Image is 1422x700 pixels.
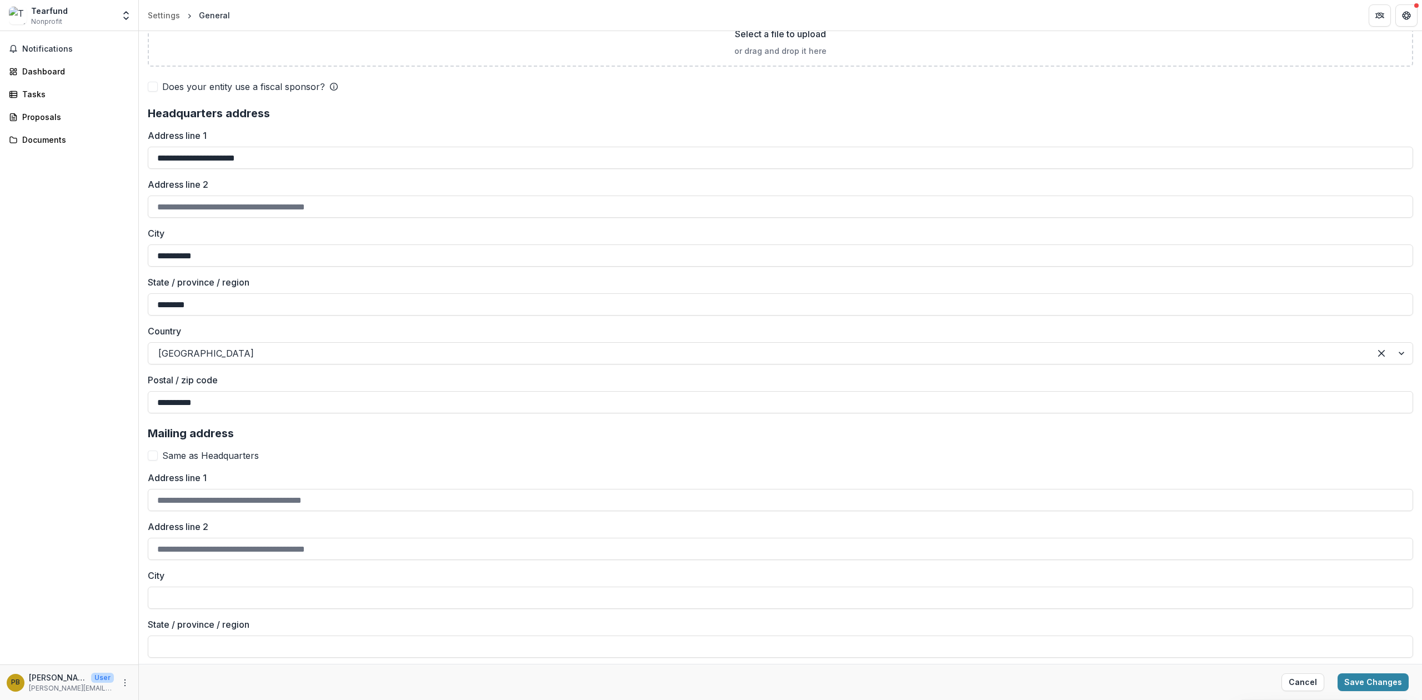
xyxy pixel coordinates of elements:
[199,9,230,21] div: General
[1338,673,1409,691] button: Save Changes
[22,44,129,54] span: Notifications
[148,520,1406,533] label: Address line 2
[9,7,27,24] img: Tearfund
[22,88,125,100] div: Tasks
[31,17,62,27] span: Nonprofit
[162,449,259,462] span: Same as Headquarters
[148,427,1413,440] h2: Mailing address
[143,7,234,23] nav: breadcrumb
[4,62,134,81] a: Dashboard
[118,4,134,27] button: Open entity switcher
[22,134,125,146] div: Documents
[1369,4,1391,27] button: Partners
[148,9,180,21] div: Settings
[148,227,1406,240] label: City
[148,276,1406,289] label: State / province / region
[148,373,1406,387] label: Postal / zip code
[734,45,827,57] p: or drag and drop it here
[148,471,1406,484] label: Address line 1
[148,324,1406,338] label: Country
[29,683,114,693] p: [PERSON_NAME][EMAIL_ADDRESS][PERSON_NAME][DOMAIN_NAME]
[148,178,1406,191] label: Address line 2
[148,569,1406,582] label: City
[118,676,132,689] button: More
[1373,344,1390,362] div: Clear selected options
[4,108,134,126] a: Proposals
[148,618,1406,631] label: State / province / region
[4,40,134,58] button: Notifications
[162,80,325,93] span: Does your entity use a fiscal sponsor?
[11,679,20,686] div: Paul Beck
[735,27,826,41] p: Select a file to upload
[31,5,68,17] div: Tearfund
[4,131,134,149] a: Documents
[22,66,125,77] div: Dashboard
[148,107,1413,120] h2: Headquarters address
[143,7,184,23] a: Settings
[91,673,114,683] p: User
[1395,4,1418,27] button: Get Help
[29,672,87,683] p: [PERSON_NAME]
[22,111,125,123] div: Proposals
[4,85,134,103] a: Tasks
[148,129,1406,142] label: Address line 1
[1281,673,1324,691] button: Cancel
